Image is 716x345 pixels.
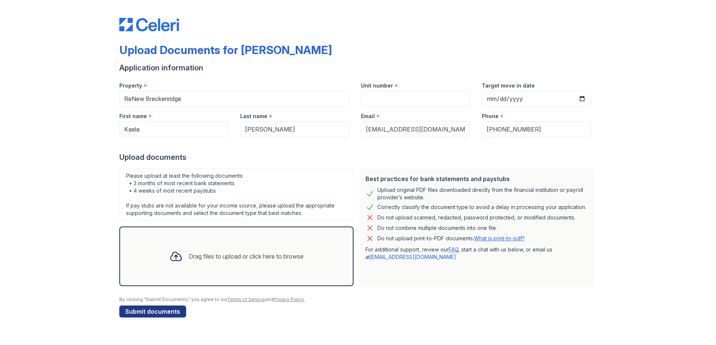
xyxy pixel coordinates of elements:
[119,18,179,31] img: CE_Logo_Blue-a8612792a0a2168367f1c8372b55b34899dd931a85d93a1a3d3e32e68fde9ad4.png
[474,235,525,241] a: What is print-to-pdf?
[365,246,588,261] p: For additional support, review our , start a chat with us below, or email us at
[449,246,458,253] a: FAQ
[119,152,597,162] div: Upload documents
[119,82,142,89] label: Property
[377,235,525,242] p: Do not upload print-to-PDF documents.
[377,224,497,232] div: Do not combine multiple documents into one file.
[227,297,265,302] a: Terms of Service
[119,43,332,57] div: Upload Documents for [PERSON_NAME]
[482,82,535,89] label: Target move in date
[377,203,586,212] div: Correctly classify the document type to avoid a delay in processing your application.
[119,297,597,303] div: By clicking "Submit Documents," you agree to our and
[119,168,354,221] div: Please upload at least the following documents: • 3 months of most recent bank statements • 4 wee...
[273,297,305,302] a: Privacy Policy.
[119,306,186,317] button: Submit documents
[119,63,597,73] div: Application information
[361,113,375,120] label: Email
[370,254,456,260] a: [EMAIL_ADDRESS][DOMAIN_NAME]
[482,113,499,120] label: Phone
[119,113,147,120] label: First name
[189,252,304,261] div: Drag files to upload or click here to browse
[240,113,267,120] label: Last name
[361,82,393,89] label: Unit number
[365,174,588,183] div: Best practices for bank statements and paystubs
[377,186,588,201] div: Upload original PDF files downloaded directly from the financial institution or payroll provider’...
[377,213,575,222] div: Do not upload scanned, redacted, password protected, or modified documents.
